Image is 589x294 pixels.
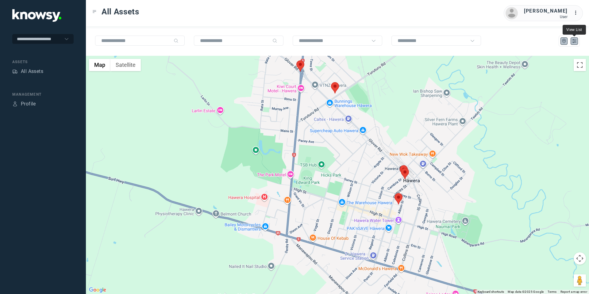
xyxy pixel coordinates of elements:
a: AssetsAll Assets [12,68,43,75]
button: Map camera controls [574,252,586,265]
img: Google [87,286,108,294]
a: Open this area in Google Maps (opens a new window) [87,286,108,294]
div: Assets [12,69,18,74]
a: Report a map error [560,290,587,293]
div: User [524,15,568,19]
span: View List [566,28,582,32]
button: Show street map [89,59,110,71]
div: Assets [12,59,74,65]
button: Drag Pegman onto the map to open Street View [574,274,586,287]
a: ProfileProfile [12,100,36,108]
button: Toggle fullscreen view [574,59,586,71]
div: Toggle Menu [92,10,97,14]
img: avatar.png [506,7,518,19]
div: Management [12,92,74,97]
div: Search [174,38,179,43]
span: All Assets [102,6,139,17]
button: Keyboard shortcuts [478,290,504,294]
div: Profile [21,100,36,108]
div: Map [561,38,567,44]
div: List [572,38,577,44]
img: Application Logo [12,9,61,22]
tspan: ... [574,10,580,15]
div: Profile [12,101,18,107]
div: Search [272,38,277,43]
div: All Assets [21,68,43,75]
div: [PERSON_NAME] [524,7,568,15]
span: Map data ©2025 Google [508,290,544,293]
a: Terms (opens in new tab) [548,290,557,293]
div: : [574,9,581,17]
button: Show satellite imagery [110,59,141,71]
